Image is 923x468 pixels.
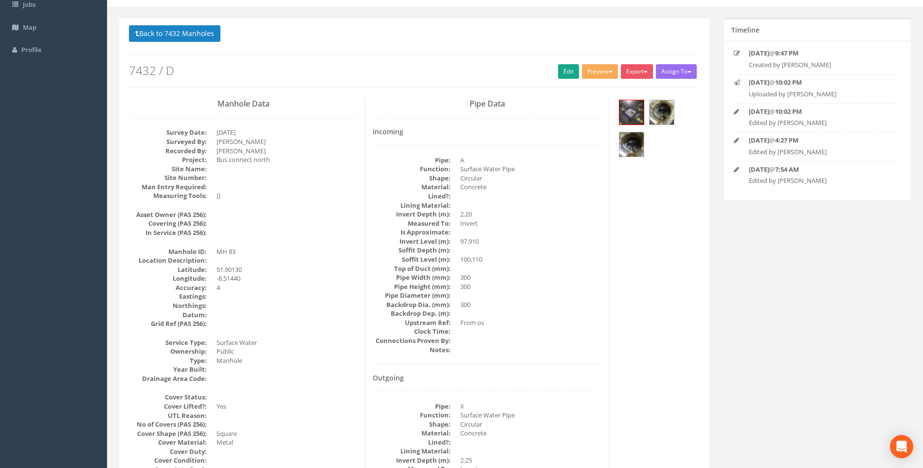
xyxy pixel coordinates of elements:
[373,264,451,273] dt: Top of Duct (mm):
[373,128,601,135] h4: Incoming
[217,128,358,137] dd: [DATE]
[775,107,802,116] strong: 10:02 PM
[129,128,207,137] dt: Survey Date:
[129,265,207,274] dt: Latitude:
[373,192,451,201] dt: Lined?:
[373,327,451,336] dt: Clock Time:
[217,137,358,146] dd: [PERSON_NAME]
[129,274,207,283] dt: Longitude:
[373,210,451,219] dt: Invert Depth (m):
[731,26,760,34] h5: Timeline
[650,100,674,125] img: 10b79dff-353e-7f51-feab-1c3abf23d48e_c22e163d-0810-c3c0-4306-06c118c98bac_thumb.jpg
[460,273,601,282] dd: 300
[749,165,886,174] p: @
[373,300,451,309] dt: Backdrop Dia. (mm):
[129,25,220,42] button: Back to 7432 Manholes
[129,191,207,200] dt: Measuring Tools:
[129,319,207,328] dt: Grid Ref (PAS 256):
[129,182,207,192] dt: Man Entry Required:
[460,411,601,420] dd: Surface Water Pipe
[460,429,601,438] dd: Concrete
[129,420,207,429] dt: No of Covers (PAS 256):
[129,338,207,347] dt: Service Type:
[460,402,601,411] dd: X
[373,255,451,264] dt: Soffit Level (m):
[129,429,207,438] dt: Cover Shape (PAS 256):
[129,447,207,456] dt: Cover Duty:
[749,118,886,127] p: Edited by [PERSON_NAME]
[749,107,886,116] p: @
[217,429,358,438] dd: Square
[129,292,207,301] dt: Eastings:
[373,447,451,456] dt: Lining Material:
[373,309,451,318] dt: Backdrop Dep. (m):
[217,146,358,156] dd: [PERSON_NAME]
[749,90,886,99] p: Uploaded by [PERSON_NAME]
[775,78,802,87] strong: 10:02 PM
[460,182,601,192] dd: Concrete
[749,60,886,70] p: Created by [PERSON_NAME]
[749,165,769,174] strong: [DATE]
[749,147,886,157] p: Edited by [PERSON_NAME]
[373,237,451,246] dt: Invert Level (m):
[129,438,207,447] dt: Cover Material:
[373,273,451,282] dt: Pipe Width (mm):
[582,64,618,79] button: Preview
[460,174,601,183] dd: Circular
[217,274,358,283] dd: -8.51440
[129,365,207,374] dt: Year Built:
[217,265,358,274] dd: 51.90130
[217,402,358,411] dd: Yes
[217,347,358,356] dd: Public
[749,78,769,87] strong: [DATE]
[373,336,451,345] dt: Connections Proven By:
[129,247,207,256] dt: Manhole ID:
[129,219,207,228] dt: Covering (PAS 256):
[129,155,207,164] dt: Project:
[373,345,451,355] dt: Notes:
[373,411,451,420] dt: Function:
[129,256,207,265] dt: Location Description:
[23,23,36,32] span: Map
[749,78,886,87] p: @
[373,228,451,237] dt: Is Approximate:
[129,283,207,292] dt: Accuracy:
[460,210,601,219] dd: 2.20
[373,402,451,411] dt: Pipe:
[373,318,451,327] dt: Upstream Ref:
[129,228,207,237] dt: In Service (PAS 256):
[373,420,451,429] dt: Shape:
[217,191,358,200] dd: []
[129,456,207,465] dt: Cover Condition:
[621,64,653,79] button: Export
[129,146,207,156] dt: Recorded By:
[373,246,451,255] dt: Soffit Depth (m):
[749,49,769,57] strong: [DATE]
[129,411,207,420] dt: UTL Reason:
[460,255,601,264] dd: 100.110
[129,374,207,383] dt: Drainage Area Code:
[373,438,451,447] dt: Lined?:
[749,136,769,144] strong: [DATE]
[129,100,358,108] h3: Manhole Data
[129,347,207,356] dt: Ownership:
[217,356,358,365] dd: Manhole
[373,182,451,192] dt: Material:
[217,155,358,164] dd: Bus connect north
[460,156,601,165] dd: A
[460,420,601,429] dd: Circular
[129,64,700,77] h2: 7432 / D
[460,300,601,309] dd: 300
[619,132,644,157] img: 10b79dff-353e-7f51-feab-1c3abf23d48e_b89e7341-7cfd-0afd-9dfa-0da60007a3cf_thumb.jpg
[129,164,207,174] dt: Site Name:
[373,282,451,291] dt: Pipe Height (mm):
[619,100,644,125] img: 10b79dff-353e-7f51-feab-1c3abf23d48e_b67d96d3-77f3-d5a9-b8e5-107ba0ec7780_thumb.jpg
[749,176,886,185] p: Edited by [PERSON_NAME]
[460,219,601,228] dd: Invert
[129,356,207,365] dt: Type:
[373,374,601,381] h4: Outgoing
[217,283,358,292] dd: 4
[373,201,451,210] dt: Lining Material:
[217,247,358,256] dd: MH 83
[129,210,207,219] dt: Asset Owner (PAS 256):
